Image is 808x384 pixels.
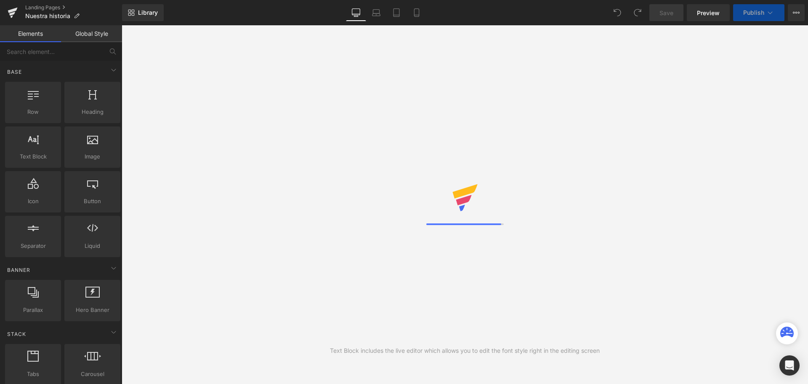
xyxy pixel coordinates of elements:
a: Global Style [61,25,122,42]
span: Base [6,68,23,76]
span: Library [138,9,158,16]
a: New Library [122,4,164,21]
span: Banner [6,266,31,274]
a: Mobile [407,4,427,21]
span: Heading [67,107,118,116]
span: Carousel [67,370,118,379]
button: More [788,4,805,21]
span: Separator [8,242,58,250]
button: Redo [629,4,646,21]
span: Nuestra historia [25,13,70,19]
span: Button [67,197,118,206]
div: Text Block includes the live editor which allows you to edit the font style right in the editing ... [330,346,600,355]
span: Save [659,8,673,17]
a: Preview [687,4,730,21]
div: Open Intercom Messenger [779,355,800,376]
button: Publish [733,4,784,21]
a: Landing Pages [25,4,122,11]
span: Row [8,107,58,116]
span: Tabs [8,370,58,379]
span: Publish [743,9,764,16]
button: Undo [609,4,626,21]
a: Desktop [346,4,366,21]
a: Tablet [386,4,407,21]
span: Parallax [8,306,58,314]
a: Laptop [366,4,386,21]
span: Text Block [8,152,58,161]
span: Icon [8,197,58,206]
span: Hero Banner [67,306,118,314]
span: Liquid [67,242,118,250]
span: Preview [697,8,720,17]
span: Stack [6,330,27,338]
span: Image [67,152,118,161]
